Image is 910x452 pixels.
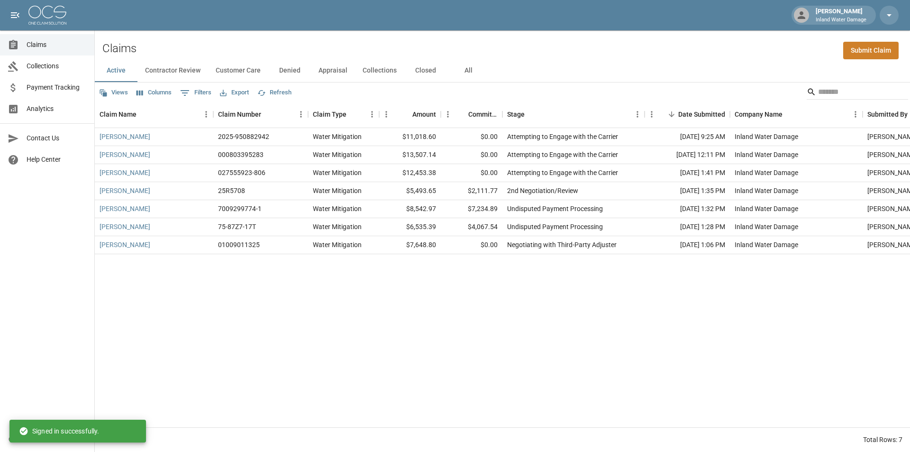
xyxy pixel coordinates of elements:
a: [PERSON_NAME] [100,132,150,141]
span: Contact Us [27,133,87,143]
div: $2,111.77 [441,182,502,200]
div: Water Mitigation [313,204,362,213]
button: Export [218,85,251,100]
button: Appraisal [311,59,355,82]
div: Water Mitigation [313,186,362,195]
button: Contractor Review [137,59,208,82]
button: Menu [199,107,213,121]
div: Undisputed Payment Processing [507,222,603,231]
div: $11,018.60 [379,128,441,146]
div: [DATE] 9:25 AM [645,128,730,146]
div: Amount [412,101,436,128]
button: Show filters [178,85,214,101]
div: [DATE] 1:35 PM [645,182,730,200]
span: Help Center [27,155,87,165]
div: $7,648.80 [379,236,441,254]
button: Closed [404,59,447,82]
div: Attempting to Engage with the Carrier [507,150,618,159]
button: Menu [645,107,659,121]
button: Views [97,85,130,100]
button: Menu [365,107,379,121]
a: [PERSON_NAME] [100,168,150,177]
div: Date Submitted [678,101,725,128]
button: Menu [848,107,863,121]
button: open drawer [6,6,25,25]
div: Inland Water Damage [735,222,798,231]
div: $8,542.97 [379,200,441,218]
div: dynamic tabs [95,59,910,82]
div: Inland Water Damage [735,168,798,177]
div: Signed in successfully. [19,423,99,440]
button: Sort [525,108,538,121]
button: Menu [294,107,308,121]
div: [DATE] 1:32 PM [645,200,730,218]
div: $0.00 [441,128,502,146]
button: Sort [783,108,796,121]
button: Sort [665,108,678,121]
div: [DATE] 1:28 PM [645,218,730,236]
div: Claim Name [95,101,213,128]
button: Refresh [255,85,294,100]
button: Denied [268,59,311,82]
div: Date Submitted [645,101,730,128]
div: Amount [379,101,441,128]
div: Claim Type [308,101,379,128]
div: 7009299774-1 [218,204,262,213]
div: Negotiating with Third-Party Adjuster [507,240,617,249]
div: $5,493.65 [379,182,441,200]
a: Submit Claim [843,42,899,59]
div: $6,535.39 [379,218,441,236]
div: Claim Number [213,101,308,128]
button: All [447,59,490,82]
div: Water Mitigation [313,150,362,159]
div: Inland Water Damage [735,186,798,195]
div: $0.00 [441,236,502,254]
div: Company Name [730,101,863,128]
button: Active [95,59,137,82]
div: Attempting to Engage with the Carrier [507,132,618,141]
div: Claim Number [218,101,261,128]
div: Claim Name [100,101,136,128]
div: 75-87Z7-17T [218,222,256,231]
div: [PERSON_NAME] [812,7,870,24]
div: 2nd Negotiation/Review [507,186,578,195]
div: Water Mitigation [313,240,362,249]
button: Menu [630,107,645,121]
div: Inland Water Damage [735,150,798,159]
div: Inland Water Damage [735,240,798,249]
button: Sort [399,108,412,121]
div: $0.00 [441,146,502,164]
a: [PERSON_NAME] [100,240,150,249]
span: Analytics [27,104,87,114]
div: Company Name [735,101,783,128]
div: Search [807,84,908,101]
div: Total Rows: 7 [863,435,902,444]
button: Menu [379,107,393,121]
button: Select columns [134,85,174,100]
div: $13,507.14 [379,146,441,164]
div: [DATE] 1:41 PM [645,164,730,182]
div: © 2025 One Claim Solution [9,434,86,444]
div: [DATE] 12:11 PM [645,146,730,164]
h2: Claims [102,42,136,55]
a: [PERSON_NAME] [100,150,150,159]
div: Water Mitigation [313,168,362,177]
div: Committed Amount [468,101,498,128]
a: [PERSON_NAME] [100,222,150,231]
button: Sort [455,108,468,121]
div: Water Mitigation [313,222,362,231]
button: Sort [346,108,360,121]
div: $0.00 [441,164,502,182]
div: Water Mitigation [313,132,362,141]
div: $4,067.54 [441,218,502,236]
div: Claim Type [313,101,346,128]
div: $7,234.89 [441,200,502,218]
button: Collections [355,59,404,82]
div: 2025-950882942 [218,132,269,141]
span: Payment Tracking [27,83,87,92]
button: Customer Care [208,59,268,82]
div: Submitted By [867,101,908,128]
a: [PERSON_NAME] [100,204,150,213]
span: Collections [27,61,87,71]
div: Attempting to Engage with the Carrier [507,168,618,177]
